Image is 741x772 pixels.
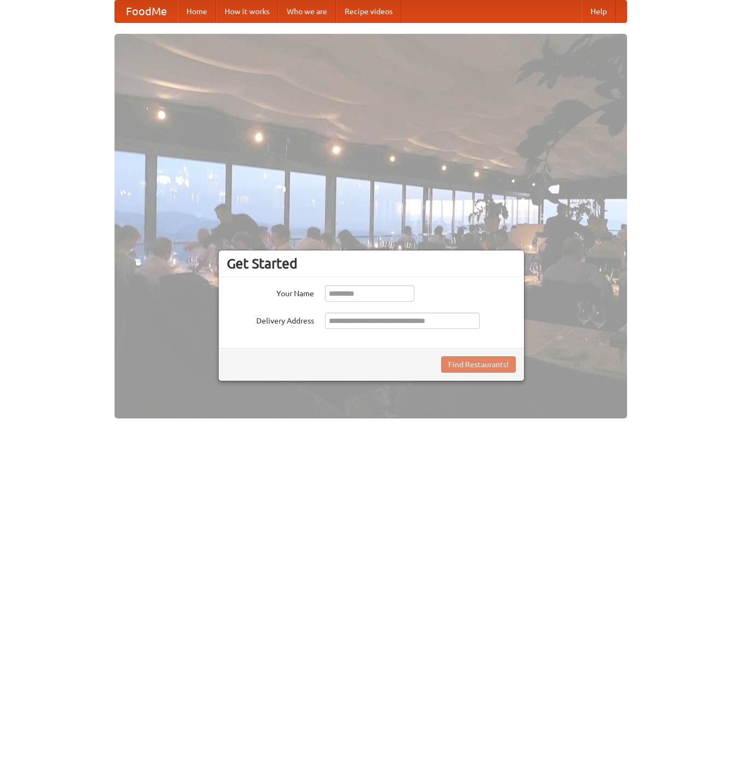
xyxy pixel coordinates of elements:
[115,1,178,22] a: FoodMe
[178,1,216,22] a: Home
[227,255,516,272] h3: Get Started
[278,1,336,22] a: Who we are
[227,285,314,299] label: Your Name
[582,1,616,22] a: Help
[216,1,278,22] a: How it works
[336,1,401,22] a: Recipe videos
[227,313,314,326] label: Delivery Address
[441,356,516,373] button: Find Restaurants!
